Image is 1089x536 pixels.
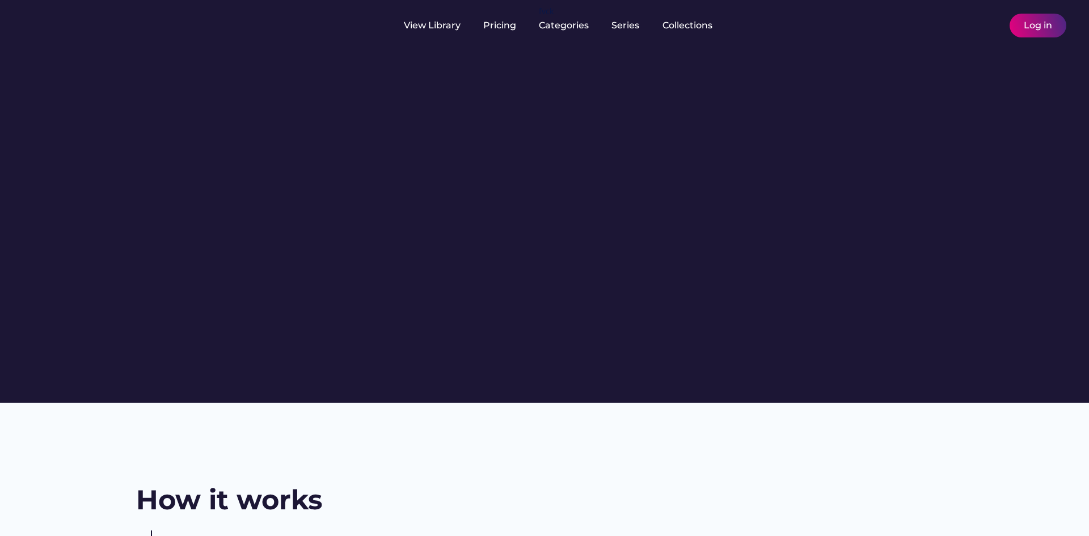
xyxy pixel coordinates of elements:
[483,19,516,32] div: Pricing
[662,19,712,32] div: Collections
[985,19,998,32] img: yH5BAEAAAAALAAAAAABAAEAAAIBRAA7
[539,19,589,32] div: Categories
[611,19,640,32] div: Series
[965,19,979,32] img: yH5BAEAAAAALAAAAAABAAEAAAIBRAA7
[1024,19,1052,32] div: Log in
[539,6,554,17] div: fvck
[404,19,461,32] div: View Library
[136,481,322,519] h2: How it works
[130,19,144,32] img: yH5BAEAAAAALAAAAAABAAEAAAIBRAA7
[23,12,112,36] img: yH5BAEAAAAALAAAAAABAAEAAAIBRAA7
